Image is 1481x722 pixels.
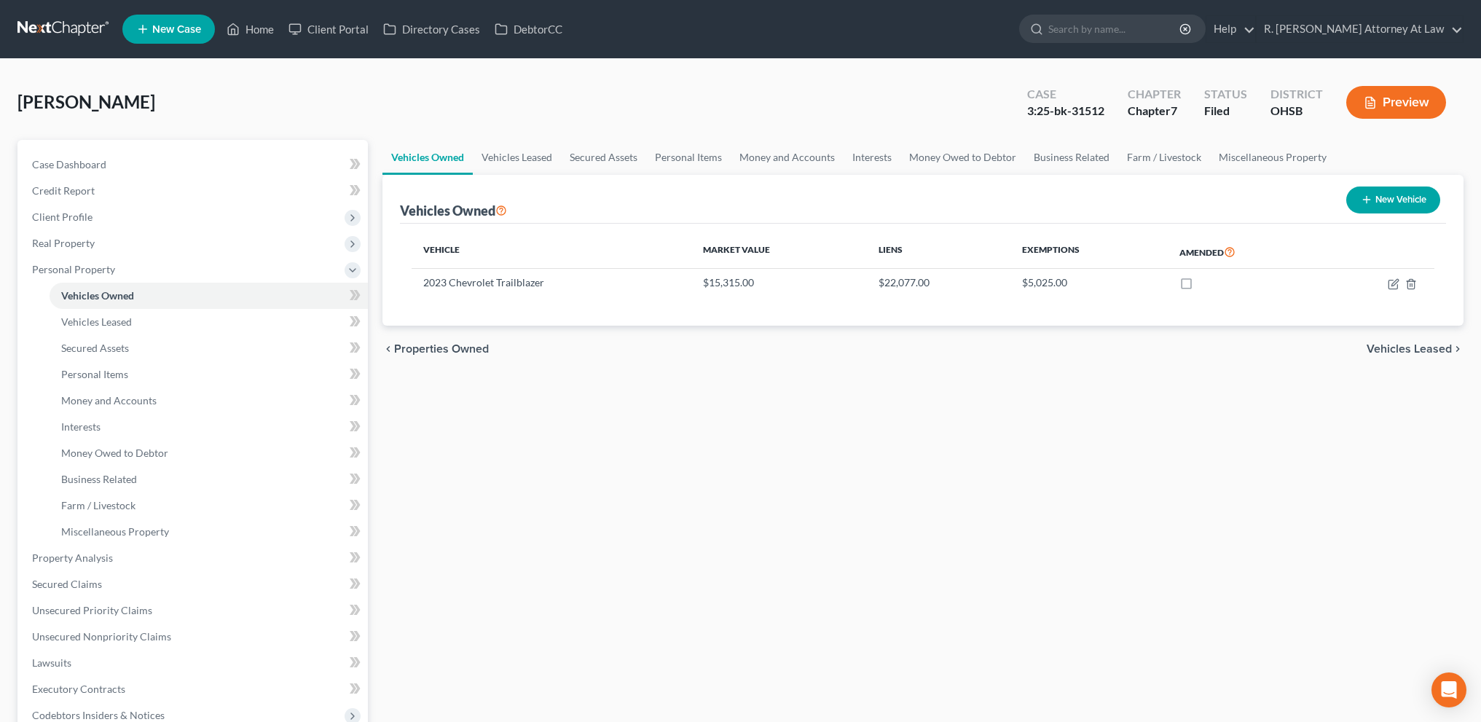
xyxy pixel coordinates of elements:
a: Farm / Livestock [1118,140,1210,175]
span: Codebtors Insiders & Notices [32,709,165,721]
td: $15,315.00 [691,269,866,297]
span: Personal Items [61,368,128,380]
a: Lawsuits [20,650,368,676]
span: Money and Accounts [61,394,157,407]
a: Secured Claims [20,571,368,597]
span: Lawsuits [32,656,71,669]
span: Unsecured Nonpriority Claims [32,630,171,643]
div: Status [1204,86,1247,103]
span: Personal Property [32,263,115,275]
a: Farm / Livestock [50,493,368,519]
span: Secured Assets [61,342,129,354]
span: Vehicles Leased [1367,343,1452,355]
th: Exemptions [1010,235,1167,269]
a: Client Portal [281,16,376,42]
a: Case Dashboard [20,152,368,178]
th: Liens [867,235,1011,269]
div: Chapter [1128,103,1181,119]
span: Farm / Livestock [61,499,135,511]
div: 3:25-bk-31512 [1027,103,1104,119]
span: Credit Report [32,184,95,197]
button: Vehicles Leased chevron_right [1367,343,1464,355]
a: Interests [50,414,368,440]
span: Secured Claims [32,578,102,590]
a: Vehicles Leased [473,140,561,175]
button: New Vehicle [1346,187,1440,213]
div: Vehicles Owned [400,202,507,219]
a: Business Related [50,466,368,493]
a: Personal Items [646,140,731,175]
th: Market Value [691,235,866,269]
span: Money Owed to Debtor [61,447,168,459]
div: Chapter [1128,86,1181,103]
a: Help [1206,16,1255,42]
td: 2023 Chevrolet Trailblazer [412,269,691,297]
button: Preview [1346,86,1446,119]
input: Search by name... [1048,15,1182,42]
span: 7 [1171,103,1177,117]
span: Interests [61,420,101,433]
span: Vehicles Leased [61,315,132,328]
td: $22,077.00 [867,269,1011,297]
a: Home [219,16,281,42]
a: Secured Assets [561,140,646,175]
span: Property Analysis [32,552,113,564]
a: Executory Contracts [20,676,368,702]
td: $5,025.00 [1010,269,1167,297]
div: Open Intercom Messenger [1431,672,1466,707]
th: Amended [1168,235,1321,269]
div: OHSB [1270,103,1323,119]
a: Vehicles Owned [382,140,473,175]
a: Money Owed to Debtor [900,140,1025,175]
span: Executory Contracts [32,683,125,695]
a: Miscellaneous Property [50,519,368,545]
i: chevron_left [382,343,394,355]
a: Property Analysis [20,545,368,571]
div: Filed [1204,103,1247,119]
span: New Case [152,24,201,35]
i: chevron_right [1452,343,1464,355]
a: Secured Assets [50,335,368,361]
a: DebtorCC [487,16,570,42]
a: Vehicles Leased [50,309,368,335]
th: Vehicle [412,235,691,269]
span: [PERSON_NAME] [17,91,155,112]
a: Unsecured Priority Claims [20,597,368,624]
span: Miscellaneous Property [61,525,169,538]
a: Credit Report [20,178,368,204]
div: Case [1027,86,1104,103]
span: Properties Owned [394,343,489,355]
span: Client Profile [32,211,93,223]
a: Personal Items [50,361,368,388]
a: Money Owed to Debtor [50,440,368,466]
a: Money and Accounts [731,140,844,175]
a: Money and Accounts [50,388,368,414]
a: R. [PERSON_NAME] Attorney At Law [1257,16,1463,42]
a: Unsecured Nonpriority Claims [20,624,368,650]
a: Directory Cases [376,16,487,42]
span: Real Property [32,237,95,249]
a: Business Related [1025,140,1118,175]
a: Vehicles Owned [50,283,368,309]
div: District [1270,86,1323,103]
span: Case Dashboard [32,158,106,170]
button: chevron_left Properties Owned [382,343,489,355]
span: Unsecured Priority Claims [32,604,152,616]
a: Miscellaneous Property [1210,140,1335,175]
span: Vehicles Owned [61,289,134,302]
span: Business Related [61,473,137,485]
a: Interests [844,140,900,175]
